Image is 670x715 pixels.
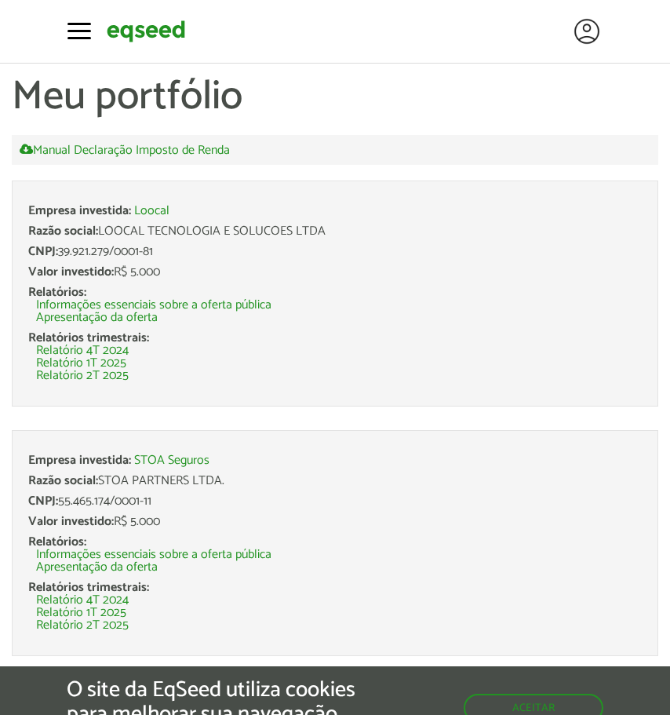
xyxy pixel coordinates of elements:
a: Relatório 4T 2024 [36,345,129,357]
a: Relatório 1T 2025 [36,607,126,619]
a: Relatório 2T 2025 [36,370,129,382]
span: Razão social: [28,470,98,491]
img: EqSeed [107,18,185,44]
a: Informações essenciais sobre a oferta pública [36,549,271,561]
a: Relatório 1T 2025 [36,357,126,370]
a: Apresentação da oferta [36,561,158,574]
h1: Meu portfólio [12,75,658,119]
span: CNPJ: [28,491,58,512]
span: Valor investido: [28,261,114,283]
span: CNPJ: [28,241,58,262]
span: Relatórios trimestrais: [28,327,149,348]
a: STOA Seguros [134,454,209,467]
a: Apresentação da oferta [36,312,158,324]
span: Empresa investida: [28,450,131,471]
div: STOA PARTNERS LTDA. [28,475,642,487]
a: Loocal [134,205,169,217]
span: Relatórios trimestrais: [28,577,149,598]
span: Relatórios: [28,531,86,553]
a: Relatório 4T 2024 [36,594,129,607]
span: Relatórios: [28,282,86,303]
span: Valor investido: [28,511,114,532]
a: Relatório 2T 2025 [36,619,129,632]
div: 39.921.279/0001-81 [28,246,642,258]
div: 55.465.174/0001-11 [28,495,642,508]
span: Empresa investida: [28,200,131,221]
div: R$ 5.000 [28,266,642,279]
a: Informações essenciais sobre a oferta pública [36,299,271,312]
div: R$ 5.000 [28,516,642,528]
span: Razão social: [28,221,98,242]
div: LOOCAL TECNOLOGIA E SOLUCOES LTDA [28,225,642,238]
a: Manual Declaração Imposto de Renda [20,143,230,157]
